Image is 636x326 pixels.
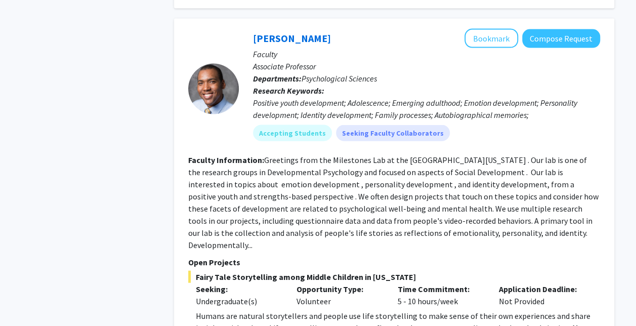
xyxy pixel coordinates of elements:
div: Not Provided [491,283,592,307]
div: Positive youth development; Adolescence; Emerging adulthood; Emotion development; Personality dev... [253,97,600,121]
span: Fairy Tale Storytelling among Middle Children in [US_STATE] [188,271,600,283]
p: Open Projects [188,256,600,268]
button: Add Jordan Booker to Bookmarks [464,29,518,48]
button: Compose Request to Jordan Booker [522,29,600,48]
b: Departments: [253,73,302,84]
p: Seeking: [196,283,282,295]
p: Time Commitment: [398,283,484,295]
a: [PERSON_NAME] [253,32,331,45]
span: Psychological Sciences [302,73,377,84]
b: Research Keywords: [253,86,324,96]
p: Associate Professor [253,60,600,72]
mat-chip: Accepting Students [253,125,332,141]
p: Opportunity Type: [296,283,383,295]
div: Volunteer [289,283,390,307]
p: Faculty [253,48,600,60]
iframe: Chat [8,280,43,318]
fg-read-more: Greetings from the Milestones Lab at the [GEOGRAPHIC_DATA][US_STATE] . Our lab is one of the rese... [188,155,599,250]
b: Faculty Information: [188,155,264,165]
div: Undergraduate(s) [196,295,282,307]
mat-chip: Seeking Faculty Collaborators [336,125,450,141]
div: 5 - 10 hours/week [390,283,491,307]
p: Application Deadline: [499,283,585,295]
